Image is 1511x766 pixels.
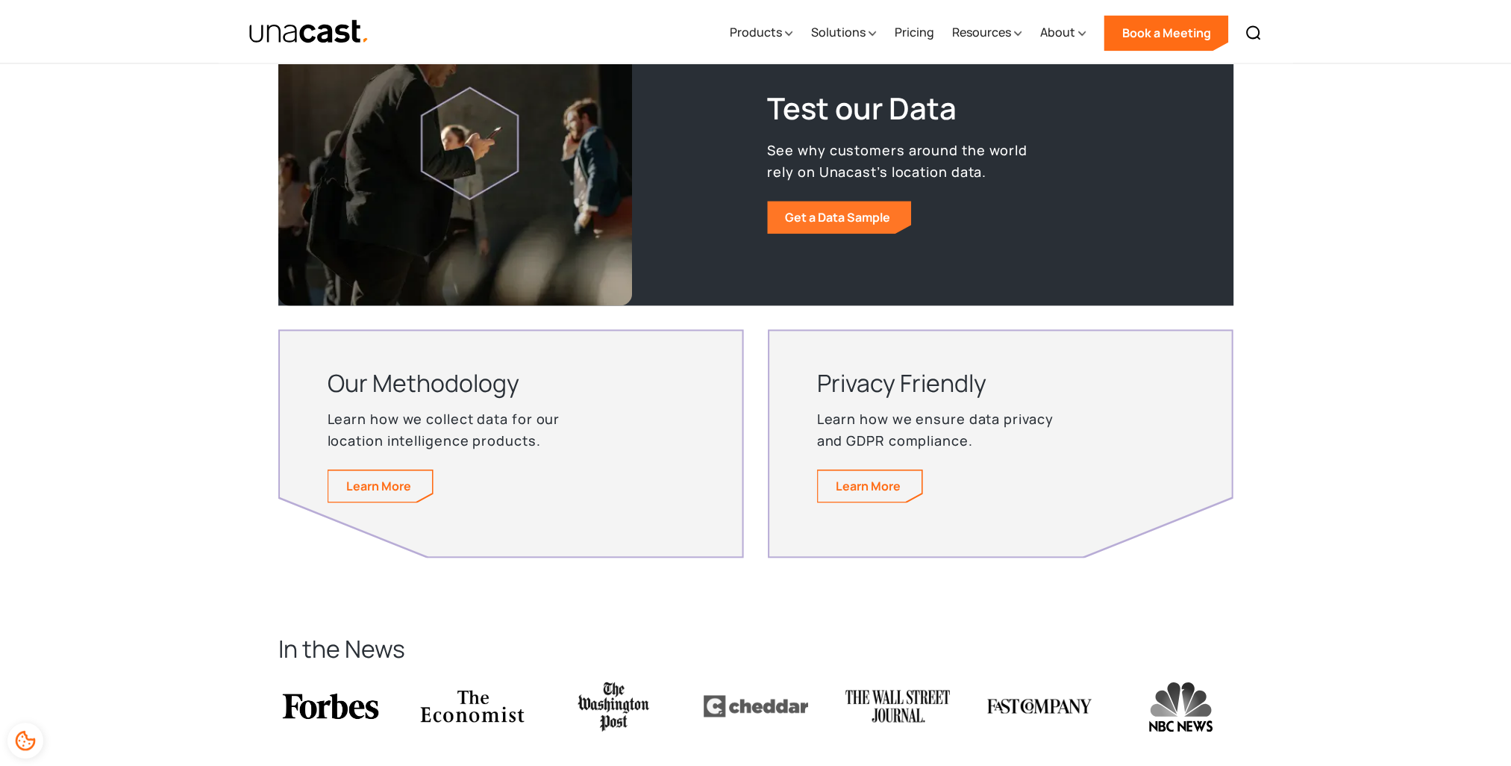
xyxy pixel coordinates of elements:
p: Learn how we ensure data privacy and GDPR compliance. [817,408,1078,452]
h2: In the News [278,632,1233,665]
p: See why customers around the world rely on Unacast’s location data. [767,140,1028,183]
h3: Our Methodology [328,367,589,399]
div: Products [729,23,781,41]
a: Learn more about our methodology [328,470,432,502]
div: About [1039,23,1074,41]
div: Solutions [810,23,865,41]
img: Unacast text logo [248,19,370,45]
img: The Economist logo [420,681,525,732]
a: home [248,19,370,45]
div: Resources [951,23,1010,41]
img: NBC News [1129,681,1233,732]
img: Cheddar logo [704,681,808,732]
a: Book a Meeting [1104,15,1228,51]
div: Resources [951,2,1022,63]
img: WSJ logo [845,681,950,732]
a: Get a Data Sample [767,201,911,234]
div: Cookie Preferences [7,723,43,759]
div: Products [729,2,792,63]
img: Reuters logo [562,681,666,732]
img: Search icon [1245,24,1263,42]
img: Crowd of people using devices [278,18,632,305]
a: Pricing [894,2,933,63]
img: Forbes logo [278,681,383,732]
h2: Test our Data [767,89,1028,128]
div: Solutions [810,2,876,63]
div: About [1039,2,1086,63]
a: Learn more about our privacy [818,470,922,502]
p: Learn how we collect data for our location intelligence products. [328,408,589,452]
h3: Privacy Friendly [817,367,1078,399]
img: FastCompany logo [987,681,1092,732]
